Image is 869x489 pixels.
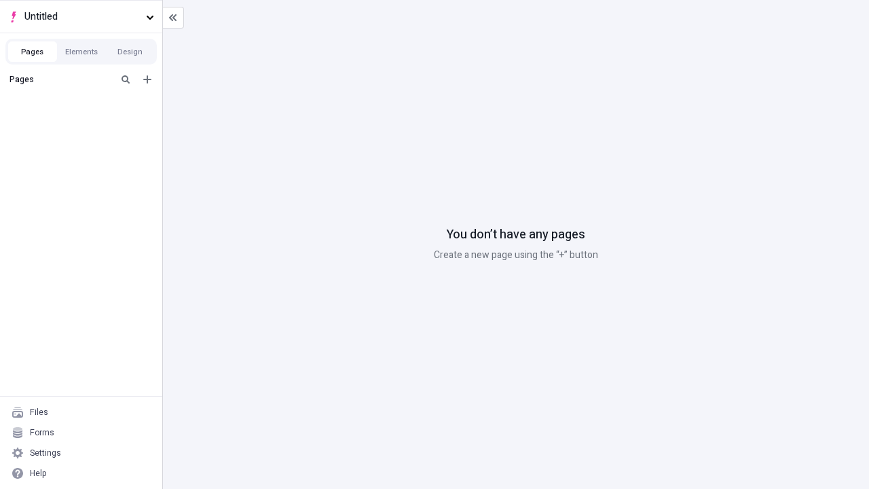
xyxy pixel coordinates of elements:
button: Add new [139,71,155,88]
div: Files [30,407,48,418]
div: Help [30,468,47,479]
div: Pages [10,74,112,85]
div: Settings [30,448,61,458]
div: Forms [30,427,54,438]
button: Design [106,41,155,62]
button: Pages [8,41,57,62]
p: You don’t have any pages [447,226,585,244]
p: Create a new page using the “+” button [434,248,598,263]
span: Untitled [24,10,141,24]
button: Elements [57,41,106,62]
